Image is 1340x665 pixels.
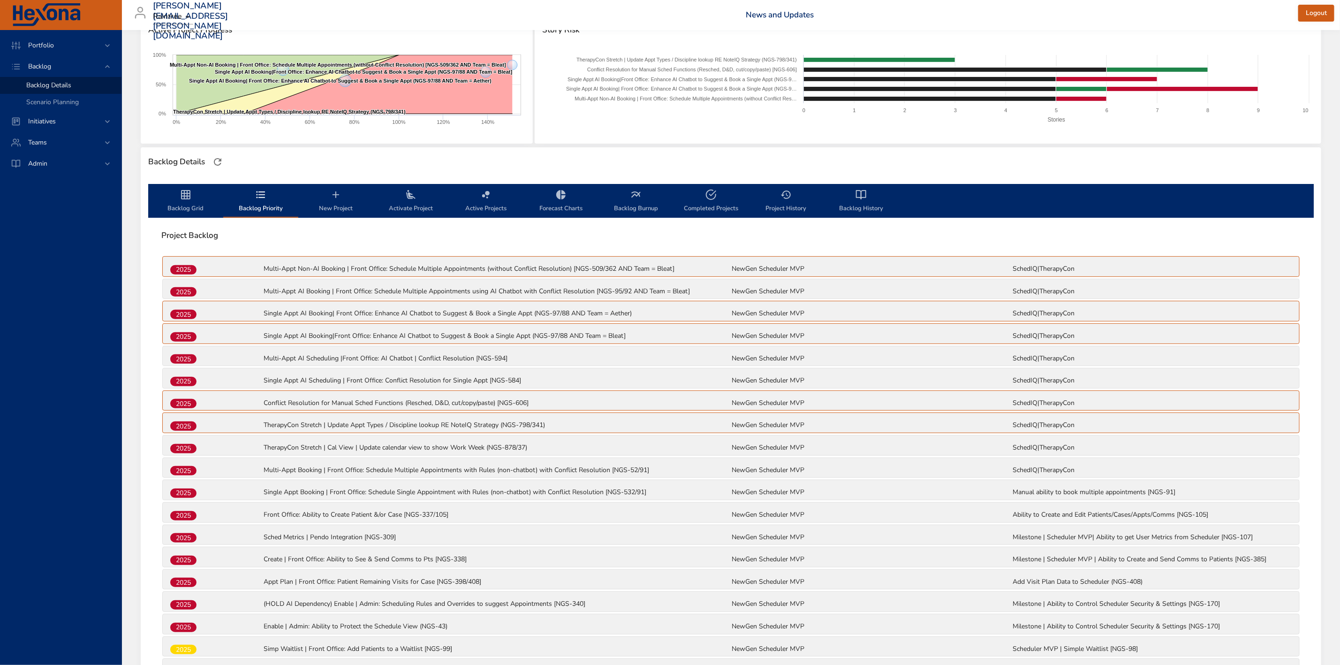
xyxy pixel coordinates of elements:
[264,488,730,497] p: Single Appt Booking | Front Office: Schedule Single Appointment with Rules (non-chatbot) with Con...
[170,354,197,364] div: 2025
[21,62,59,71] span: Backlog
[454,189,518,214] span: Active Projects
[304,189,368,214] span: New Project
[1013,264,1292,274] p: SchedIQ|TherapyCon
[170,600,197,610] span: 2025
[1207,107,1210,113] text: 8
[1013,533,1292,542] p: Milestone | Scheduler MVP| Ability to get User Metrics from Scheduler [NGS-107]
[170,489,197,498] div: 2025
[1257,107,1260,113] text: 9
[153,52,166,58] text: 100%
[732,622,1011,631] p: NewGen Scheduler MVP
[21,117,63,126] span: Initiatives
[1013,287,1292,296] p: SchedIQ|TherapyCon
[170,533,197,543] span: 2025
[732,420,1011,430] p: NewGen Scheduler MVP
[153,9,193,24] div: Raintree
[1048,116,1065,123] text: Stories
[21,41,61,50] span: Portfolio
[587,67,797,72] text: Conflict Resolution for Manual Sched Functions (Resched, D&D, cut/copy/paste) [NGS-606]
[260,119,271,125] text: 40%
[153,1,228,41] h3: [PERSON_NAME][EMAIL_ADDRESS][PERSON_NAME][DOMAIN_NAME]
[264,354,730,363] p: Multi-Appt AI Scheduling |Front Office: AI Chatbot | Conflict Resolution [NGS-594]
[529,189,593,214] span: Forecast Charts
[264,622,730,631] p: Enable | Admin: Ability to Protect the Schedule View (NGS-43)
[170,399,197,408] div: 2025
[264,376,730,385] p: Single Appt AI Scheduling | Front Office: Conflict Resolution for Single Appt [NGS-584]
[732,309,1011,318] p: NewGen Scheduler MVP
[170,511,197,520] div: 2025
[732,331,1011,341] p: NewGen Scheduler MVP
[170,578,197,588] span: 2025
[229,189,293,214] span: Backlog Priority
[215,69,513,75] text: Single Appt AI Booking|Front Office: Enhance AI Chatbot to Suggest & Book a Single Appt (NGS-97/8...
[1013,376,1292,385] p: SchedIQ|TherapyCon
[732,599,1011,609] p: NewGen Scheduler MVP
[1013,309,1292,318] p: SchedIQ|TherapyCon
[437,119,450,125] text: 120%
[11,3,82,27] img: Hexona
[1013,644,1292,654] p: Scheduler MVP | Simple Waitlist [NGS-98]
[732,644,1011,654] p: NewGen Scheduler MVP
[732,577,1011,587] p: NewGen Scheduler MVP
[1013,599,1292,609] p: Milestone | Ability to Control Scheduler Security & Settings [NGS-170]
[568,76,797,82] text: Single Appt AI Booking|Front Office: Enhance AI Chatbot to Suggest & Book a Single Appt (NGS-9…
[170,600,197,610] div: 2025
[264,510,730,520] p: Front Office: Ability to Create Patient &/or Case [NGS-337/105]
[305,119,315,125] text: 60%
[1013,443,1292,452] p: SchedIQ|TherapyCon
[542,25,1314,35] span: Story Risk
[802,107,805,113] text: 0
[1013,354,1292,363] p: SchedIQ|TherapyCon
[732,443,1011,452] p: NewGen Scheduler MVP
[170,511,197,520] span: 2025
[170,466,197,475] div: 2025
[170,443,197,453] span: 2025
[170,310,197,319] div: 2025
[732,287,1011,296] p: NewGen Scheduler MVP
[170,623,197,632] div: 2025
[264,309,730,318] p: Single Appt AI Booking| Front Office: Enhance AI Chatbot to Suggest & Book a Single Appt (NGS-97/...
[732,488,1011,497] p: NewGen Scheduler MVP
[26,98,79,107] span: Scenario Planning
[170,421,197,431] span: 2025
[21,159,55,168] span: Admin
[170,332,197,342] div: 2025
[148,184,1314,218] div: backlog-tab
[264,331,730,341] p: Single Appt AI Booking|Front Office: Enhance AI Chatbot to Suggest & Book a Single Appt (NGS-97/8...
[732,264,1011,274] p: NewGen Scheduler MVP
[1013,577,1292,587] p: Add Visit Plan Data to Scheduler (NGS-408)
[1105,107,1108,113] text: 6
[732,510,1011,520] p: NewGen Scheduler MVP
[1303,107,1309,113] text: 10
[170,354,197,364] span: 2025
[170,62,506,68] text: Multi-Appt Non-AI Booking | Front Office: Schedule Multiple Appointments (without Conflict Resolu...
[170,287,197,297] div: 2025
[954,107,957,113] text: 3
[170,377,197,386] div: 2025
[349,119,360,125] text: 80%
[264,599,730,609] p: (HOLD AI Dependency) Enable | Admin: Scheduling Rules and Overrides to suggest Appointments [NGS-...
[604,189,668,214] span: Backlog Burnup
[170,555,197,565] span: 2025
[1013,488,1292,497] p: Manual ability to book multiple appointments [NGS-91]
[1013,398,1292,408] p: SchedIQ|TherapyCon
[264,443,730,452] p: TherapyCon Stretch | Cal View | Update calendar view to show Work Week (NGS-878/37)
[754,189,818,214] span: Project History
[264,466,730,475] p: Multi-Appt Booking | Front Office: Schedule Multiple Appointments with Rules (non-chatbot) with C...
[161,231,1301,240] span: Project Backlog
[264,264,730,274] p: Multi-Appt Non-AI Booking | Front Office: Schedule Multiple Appointments (without Conflict Resolu...
[732,376,1011,385] p: NewGen Scheduler MVP
[732,555,1011,564] p: NewGen Scheduler MVP
[170,645,197,655] span: 2025
[173,109,406,115] text: TherapyCon Stretch | Update Appt Types / Discipline lookup RE NoteIQ Strategy (NGS-798/341)
[1013,622,1292,631] p: Milestone | Ability to Control Scheduler Security & Settings [NGS-170]
[1005,107,1007,113] text: 4
[264,420,730,430] p: TherapyCon Stretch | Update Appt Types / Discipline lookup RE NoteIQ Strategy (NGS-798/341)
[732,466,1011,475] p: NewGen Scheduler MVP
[211,155,225,169] button: Refresh Page
[264,644,730,654] p: Simp Waitlist | Front Office: Add Patients to a Waitlist [NGS-99]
